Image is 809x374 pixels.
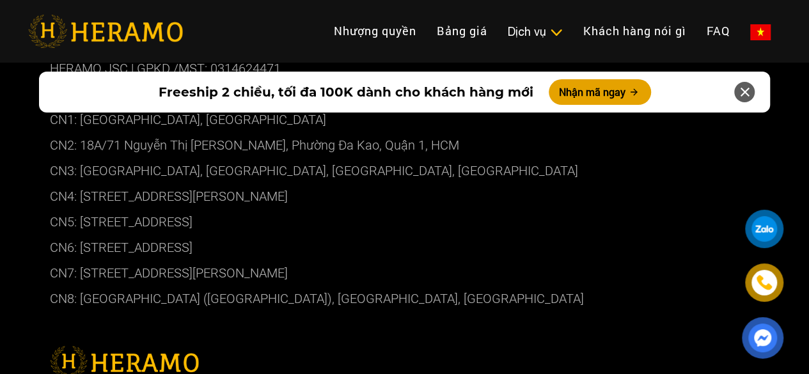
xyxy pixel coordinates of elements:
[50,235,760,260] p: CN6: [STREET_ADDRESS]
[50,209,760,235] p: CN5: [STREET_ADDRESS]
[745,263,783,302] a: phone-icon
[324,17,427,45] a: Nhượng quyền
[549,79,651,105] button: Nhận mã ngay
[50,132,760,158] p: CN2: 18A/71 Nguyễn Thị [PERSON_NAME], Phường Đa Kao, Quận 1, HCM
[159,82,533,102] span: Freeship 2 chiều, tối đa 100K dành cho khách hàng mới
[427,17,498,45] a: Bảng giá
[508,23,563,40] div: Dịch vụ
[50,158,760,183] p: CN3: [GEOGRAPHIC_DATA], [GEOGRAPHIC_DATA], [GEOGRAPHIC_DATA], [GEOGRAPHIC_DATA]
[573,17,696,45] a: Khách hàng nói gì
[50,286,760,311] p: CN8: [GEOGRAPHIC_DATA] ([GEOGRAPHIC_DATA]), [GEOGRAPHIC_DATA], [GEOGRAPHIC_DATA]
[757,275,772,290] img: phone-icon
[549,26,563,39] img: subToggleIcon
[750,24,771,40] img: vn-flag.png
[28,15,183,48] img: heramo-logo.png
[696,17,740,45] a: FAQ
[50,260,760,286] p: CN7: [STREET_ADDRESS][PERSON_NAME]
[50,183,760,209] p: CN4: [STREET_ADDRESS][PERSON_NAME]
